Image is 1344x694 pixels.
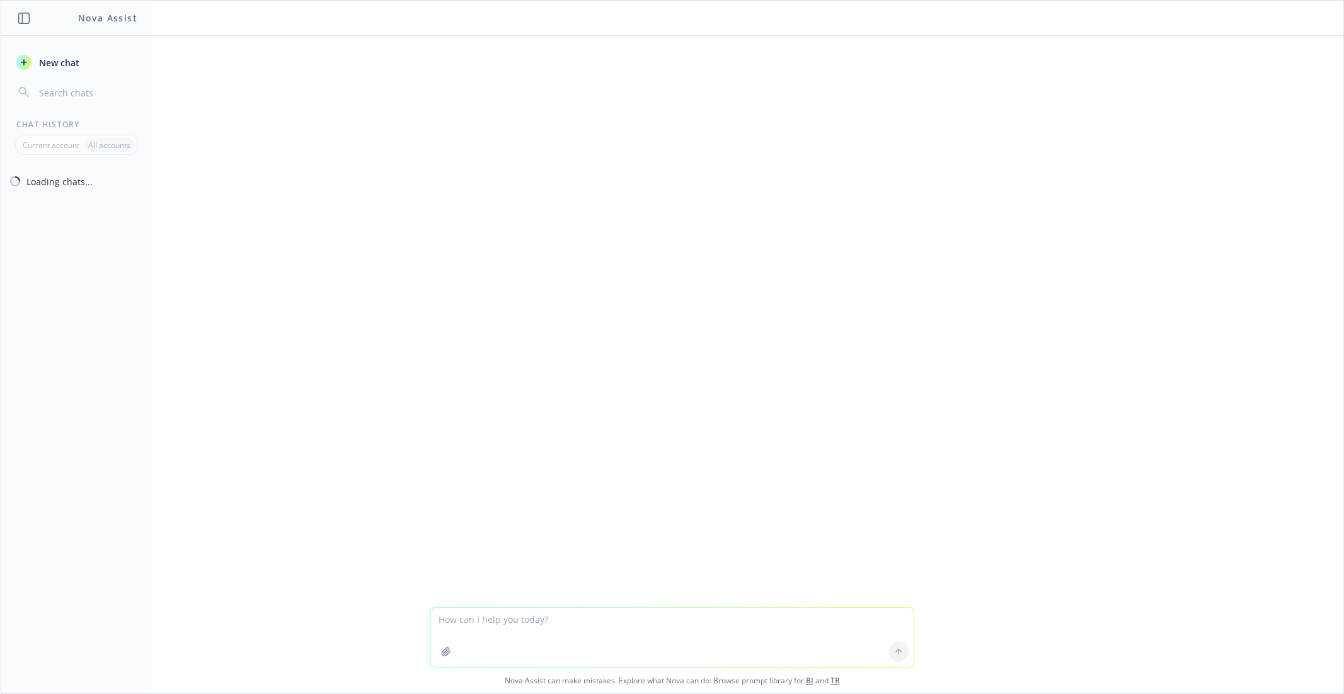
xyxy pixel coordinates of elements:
input: Search chats [37,84,137,101]
p: Current account [23,140,79,151]
span: New chat [37,56,79,69]
a: BI [806,675,813,686]
button: New chat [11,51,142,74]
h1: Nova Assist [78,11,137,25]
a: TR [830,675,840,686]
div: Chat History [1,119,152,130]
p: All accounts [88,140,130,151]
span: Nova Assist can make mistakes. Explore what Nova can do: Browse prompt library for and [6,668,1338,693]
button: Loading chats... [1,170,152,193]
